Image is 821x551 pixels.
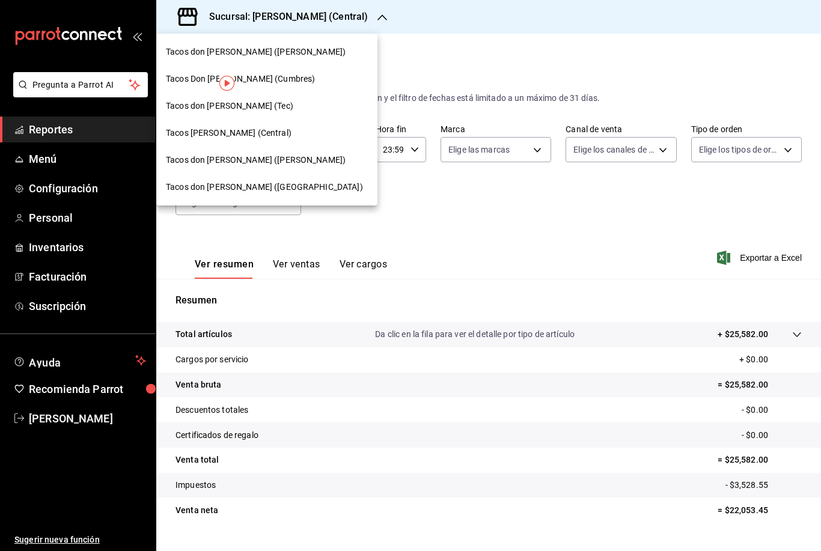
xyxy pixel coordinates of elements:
div: Tacos Don [PERSON_NAME] (Cumbres) [156,65,377,93]
div: Tacos [PERSON_NAME] (Central) [156,120,377,147]
div: Tacos don [PERSON_NAME] ([PERSON_NAME]) [156,147,377,174]
div: Tacos don [PERSON_NAME] (Tec) [156,93,377,120]
span: Tacos don [PERSON_NAME] (Tec) [166,100,293,112]
span: Tacos don [PERSON_NAME] ([PERSON_NAME]) [166,154,346,166]
div: Tacos don [PERSON_NAME] ([GEOGRAPHIC_DATA]) [156,174,377,201]
span: Tacos don [PERSON_NAME] ([PERSON_NAME]) [166,46,346,58]
span: Tacos Don [PERSON_NAME] (Cumbres) [166,73,315,85]
span: Tacos [PERSON_NAME] (Central) [166,127,291,139]
span: Tacos don [PERSON_NAME] ([GEOGRAPHIC_DATA]) [166,181,363,193]
div: Tacos don [PERSON_NAME] ([PERSON_NAME]) [156,38,377,65]
img: Tooltip marker [219,76,234,91]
